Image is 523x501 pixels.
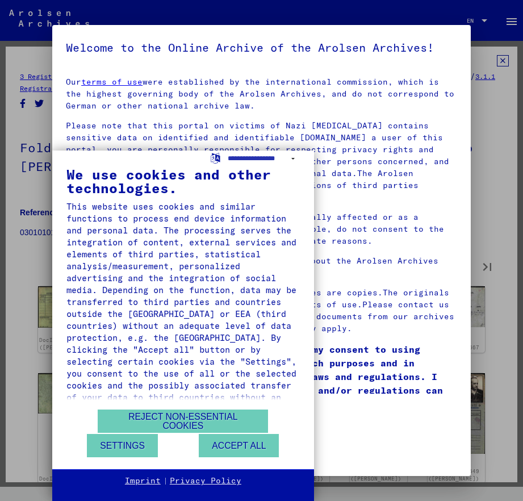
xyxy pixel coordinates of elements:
a: Privacy Policy [170,475,241,487]
a: Imprint [125,475,161,487]
button: Reject non-essential cookies [98,410,268,433]
button: Accept all [199,434,279,457]
div: We use cookies and other technologies. [66,168,300,195]
button: Settings [87,434,158,457]
div: This website uses cookies and similar functions to process end device information and personal da... [66,201,300,415]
